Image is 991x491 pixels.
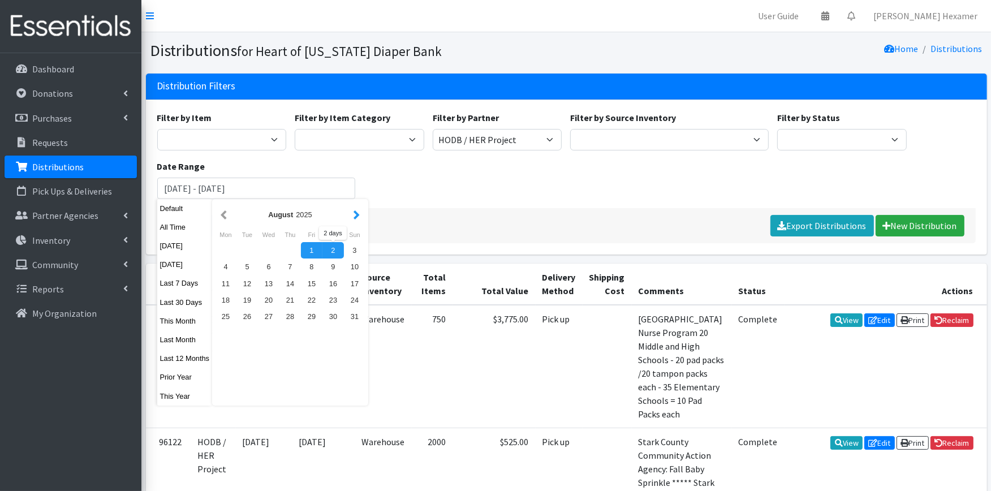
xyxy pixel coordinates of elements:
[157,388,213,404] button: This Year
[777,111,840,124] label: Filter by Status
[344,242,365,259] div: 3
[5,131,137,154] a: Requests
[295,111,390,124] label: Filter by Item Category
[215,292,236,308] div: 18
[32,235,70,246] p: Inventory
[5,204,137,227] a: Partner Agencies
[322,242,344,259] div: 2
[32,113,72,124] p: Purchases
[536,264,583,305] th: Delivery Method
[301,292,322,308] div: 22
[344,308,365,325] div: 31
[236,227,258,242] div: Tuesday
[732,264,785,305] th: Status
[32,210,98,221] p: Partner Agencies
[301,259,322,275] div: 8
[279,292,301,308] div: 21
[453,264,536,305] th: Total Value
[355,305,412,428] td: Warehouse
[344,227,365,242] div: Sunday
[157,80,236,92] h3: Distribution Filters
[897,436,929,450] a: Print
[215,259,236,275] div: 4
[157,219,213,235] button: All Time
[930,313,973,327] a: Reclaim
[236,292,258,308] div: 19
[32,283,64,295] p: Reports
[157,178,356,199] input: January 1, 2011 - December 31, 2011
[258,308,279,325] div: 27
[412,264,453,305] th: Total Items
[412,305,453,428] td: 750
[732,305,785,428] td: Complete
[322,292,344,308] div: 23
[5,229,137,252] a: Inventory
[157,160,205,173] label: Date Range
[876,215,964,236] a: New Distribution
[157,238,213,254] button: [DATE]
[150,41,562,61] h1: Distributions
[344,259,365,275] div: 10
[344,275,365,292] div: 17
[279,227,301,242] div: Thursday
[583,264,632,305] th: Shipping Cost
[157,275,213,291] button: Last 7 Days
[355,264,412,305] th: Source Inventory
[931,43,983,54] a: Distributions
[301,275,322,292] div: 15
[322,275,344,292] div: 16
[785,264,987,305] th: Actions
[5,82,137,105] a: Donations
[770,215,874,236] a: Export Distributions
[32,259,78,270] p: Community
[157,369,213,385] button: Prior Year
[258,227,279,242] div: Wednesday
[5,58,137,80] a: Dashboard
[885,43,919,54] a: Home
[215,227,236,242] div: Monday
[258,292,279,308] div: 20
[32,308,97,319] p: My Organization
[301,308,322,325] div: 29
[157,313,213,329] button: This Month
[236,259,258,275] div: 5
[279,275,301,292] div: 14
[536,305,583,428] td: Pick up
[322,259,344,275] div: 9
[301,227,322,242] div: Friday
[157,200,213,217] button: Default
[215,275,236,292] div: 11
[5,253,137,276] a: Community
[322,227,344,242] div: Saturday
[930,436,973,450] a: Reclaim
[279,308,301,325] div: 28
[897,313,929,327] a: Print
[157,331,213,348] button: Last Month
[296,210,312,219] span: 2025
[215,308,236,325] div: 25
[5,156,137,178] a: Distributions
[157,111,212,124] label: Filter by Item
[268,210,293,219] strong: August
[157,350,213,367] button: Last 12 Months
[864,5,986,27] a: [PERSON_NAME] Hexamer
[157,256,213,273] button: [DATE]
[632,264,732,305] th: Comments
[864,436,895,450] a: Edit
[157,294,213,311] button: Last 30 Days
[5,107,137,130] a: Purchases
[453,305,536,428] td: $3,775.00
[570,111,676,124] label: Filter by Source Inventory
[32,88,73,99] p: Donations
[749,5,808,27] a: User Guide
[32,63,74,75] p: Dashboard
[5,180,137,203] a: Pick Ups & Deliveries
[236,275,258,292] div: 12
[32,186,112,197] p: Pick Ups & Deliveries
[301,242,322,259] div: 1
[864,313,895,327] a: Edit
[632,305,732,428] td: [GEOGRAPHIC_DATA] Nurse Program 20 Middle and High Schools - 20 pad packs /20 tampon packs each -...
[322,308,344,325] div: 30
[258,259,279,275] div: 6
[32,161,84,173] p: Distributions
